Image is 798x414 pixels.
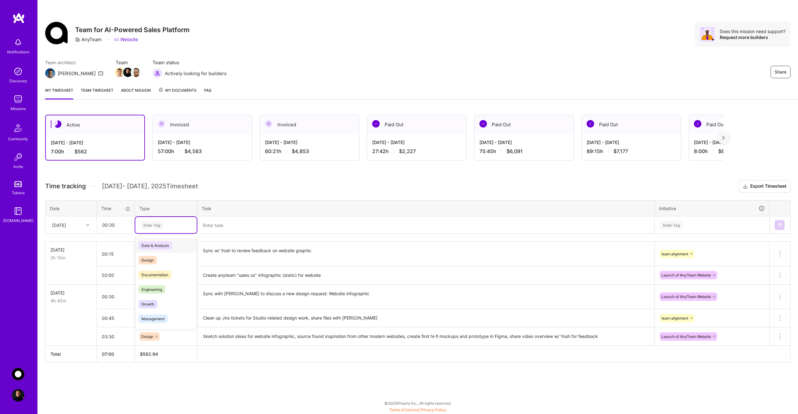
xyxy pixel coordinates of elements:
[700,27,715,42] img: Avatar
[138,241,172,250] span: Data & Analysis
[153,115,252,134] div: Invoiced
[121,87,151,99] a: About Mission
[116,59,140,66] span: Team
[12,190,25,196] div: Tokens
[152,59,227,66] span: Team status
[743,183,748,190] i: icon Download
[265,139,354,146] div: [DATE] - [DATE]
[12,368,24,380] img: AnyTeam: Team for AI-Powered Sales Platform
[138,315,168,323] span: Management
[198,242,654,266] textarea: Sync w/ Yosh to review feedback on website graphic
[479,139,569,146] div: [DATE] - [DATE]
[718,148,731,155] span: $643
[399,148,416,155] span: $2,227
[292,148,309,155] span: $4,853
[158,148,247,155] div: 57:00 h
[13,163,23,170] div: Invite
[265,120,272,128] img: Invoiced
[389,407,419,412] a: Terms of Service
[98,71,103,76] i: icon Mail
[50,247,92,253] div: [DATE]
[158,139,247,146] div: [DATE] - [DATE]
[152,68,162,78] img: Actively looking for builders
[102,182,198,190] span: [DATE] - [DATE] , 2025 Timesheet
[86,224,89,227] i: icon Chevron
[45,59,103,66] span: Team architect
[52,222,66,228] div: [DATE]
[138,271,171,279] span: Documentation
[131,68,141,77] img: Team Member Avatar
[12,65,24,78] img: discovery
[660,220,683,230] div: Enter Tag
[479,148,569,155] div: 75:45 h
[45,68,55,78] img: Team Architect
[507,148,523,155] span: $6,091
[165,70,227,77] span: Actively looking for builders
[720,28,786,34] div: Does this mission need support?
[116,67,124,78] a: Team Member Avatar
[45,182,86,190] span: Time tracking
[12,36,24,49] img: bell
[659,205,765,212] div: Initiative
[97,328,135,345] input: HH:MM
[661,294,711,299] span: Launch of AnyTeam Website
[97,217,134,233] input: HH:MM
[661,316,688,320] span: team alignment
[389,407,446,412] span: |
[37,395,798,411] div: © 2025 ATeams Inc., All rights reserved.
[694,120,701,128] img: Paid Out
[46,115,144,134] div: Active
[58,70,96,77] div: [PERSON_NAME]
[97,288,135,305] input: HH:MM
[114,36,138,43] a: Website
[587,139,676,146] div: [DATE] - [DATE]
[135,200,197,216] th: Type
[9,78,27,84] div: Discovery
[204,87,211,99] a: FAQ
[158,87,197,99] a: My Documents
[12,205,24,217] img: guide book
[372,148,461,155] div: 27:42 h
[46,346,97,363] th: Total
[7,49,29,55] div: Notifications
[3,217,33,224] div: [DOMAIN_NAME]
[50,297,92,304] div: 4h 45m
[661,334,711,339] span: Launch of AnyTeam Website
[367,115,466,134] div: Paid Out
[97,346,135,363] th: 07:00
[260,115,359,134] div: Invoiced
[138,256,157,264] span: Design
[775,69,786,75] span: Share
[661,252,688,256] span: team alignment
[771,66,791,78] button: Share
[694,139,783,146] div: [DATE] - [DATE]
[777,223,782,228] img: Submit
[720,34,786,40] div: Request more builders
[198,267,654,284] textarea: Create anyteam "sales os" infographic (static) for website
[46,200,97,216] th: Date
[11,121,26,136] img: Community
[587,120,594,128] img: Paid Out
[158,87,197,94] span: My Documents
[474,115,574,134] div: Paid Out
[197,200,655,216] th: Task
[101,205,130,212] div: Time
[50,254,92,261] div: 2h 15m
[198,285,654,309] textarea: Sync with [PERSON_NAME] to discuss a new design request: Website infographic
[123,68,132,77] img: Team Member Avatar
[75,26,190,34] h3: Team for AI-Powered Sales Platform
[97,246,135,262] input: HH:MM
[51,148,139,155] div: 7:00 h
[661,273,711,277] span: Launch of AnyTeam Website
[722,136,725,140] img: right
[54,120,61,128] img: Active
[10,389,26,402] a: User Avatar
[12,389,24,402] img: User Avatar
[265,148,354,155] div: 60:21 h
[12,93,24,105] img: teamwork
[45,22,68,44] img: Company Logo
[51,139,139,146] div: [DATE] - [DATE]
[45,87,73,99] a: My timesheet
[140,220,163,230] div: Enter Tag
[587,148,676,155] div: 89:15 h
